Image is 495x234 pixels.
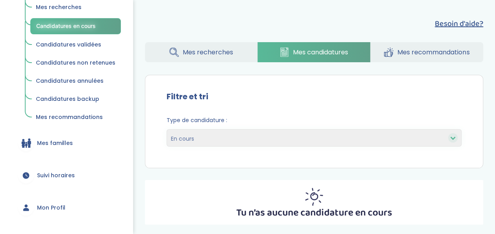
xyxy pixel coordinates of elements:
[36,59,115,67] span: Candidatures non retenues
[12,193,121,222] a: Mon Profil
[37,139,73,147] span: Mes familles
[397,47,469,57] span: Mes recommandations
[36,113,103,121] span: Mes recommandations
[12,161,121,189] a: Suivi horaires
[37,204,65,212] span: Mon Profil
[30,110,121,125] a: Mes recommandations
[435,18,483,30] button: Besoin d'aide?
[30,18,121,34] a: Candidatures en cours
[258,42,370,62] a: Mes candidatures
[371,42,483,62] a: Mes recommandations
[30,92,121,107] a: Candidatures backup
[293,47,348,57] span: Mes candidatures
[30,56,121,71] a: Candidatures non retenues
[12,129,121,157] a: Mes familles
[37,171,75,180] span: Suivi horaires
[167,116,462,124] span: Type de candidature :
[36,95,99,103] span: Candidatures backup
[36,3,82,11] span: Mes recherches
[36,77,104,85] span: Candidatures annulées
[145,42,257,62] a: Mes recherches
[167,91,208,102] label: Filtre et tri
[30,37,121,52] a: Candidatures validées
[36,22,96,29] span: Candidatures en cours
[236,206,392,221] p: Tu n’as aucune candidature en cours
[305,188,323,206] img: inscription_membre_sun.png
[30,74,121,89] a: Candidatures annulées
[36,41,101,48] span: Candidatures validées
[183,47,233,57] span: Mes recherches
